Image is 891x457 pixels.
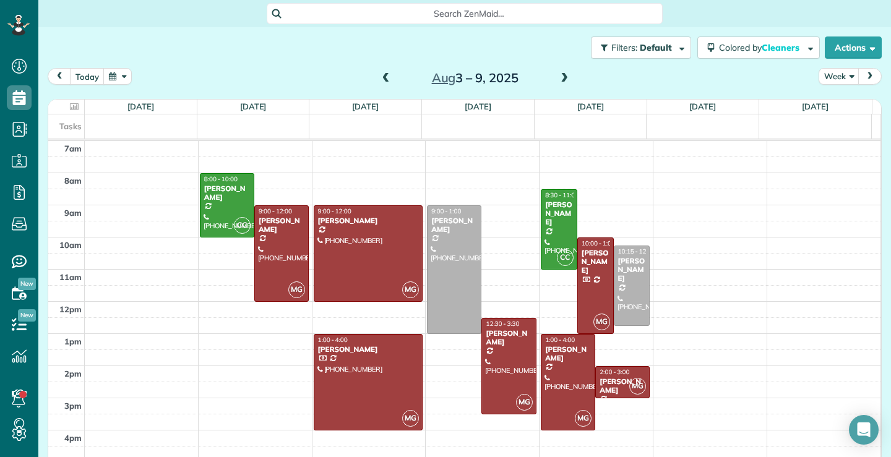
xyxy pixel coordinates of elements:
[64,369,82,378] span: 2pm
[204,175,238,183] span: 8:00 - 10:00
[581,249,610,275] div: [PERSON_NAME]
[64,143,82,153] span: 7am
[258,216,305,234] div: [PERSON_NAME]
[485,329,532,347] div: [PERSON_NAME]
[398,71,553,85] h2: 3 – 9, 2025
[204,184,251,202] div: [PERSON_NAME]
[127,101,154,111] a: [DATE]
[819,68,859,85] button: Week
[431,216,478,234] div: [PERSON_NAME]
[402,410,419,427] span: MG
[288,281,305,298] span: MG
[557,249,574,266] span: CC
[697,36,820,59] button: Colored byCleaners
[234,217,251,234] span: CC
[59,240,82,250] span: 10am
[431,207,461,215] span: 9:00 - 1:00
[585,36,691,59] a: Filters: Default
[629,378,646,395] span: MG
[719,42,804,53] span: Colored by
[611,42,637,53] span: Filters:
[18,278,36,290] span: New
[593,314,610,330] span: MG
[486,320,519,328] span: 12:30 - 3:30
[465,101,491,111] a: [DATE]
[858,68,882,85] button: next
[64,176,82,186] span: 8am
[317,345,419,354] div: [PERSON_NAME]
[64,336,82,346] span: 1pm
[352,101,379,111] a: [DATE]
[618,257,647,283] div: [PERSON_NAME]
[582,239,615,247] span: 10:00 - 1:00
[762,42,801,53] span: Cleaners
[240,101,267,111] a: [DATE]
[59,121,82,131] span: Tasks
[689,101,716,111] a: [DATE]
[48,68,71,85] button: prev
[18,309,36,322] span: New
[259,207,292,215] span: 9:00 - 12:00
[64,208,82,218] span: 9am
[318,207,351,215] span: 9:00 - 12:00
[59,272,82,282] span: 11am
[317,216,419,225] div: [PERSON_NAME]
[545,191,579,199] span: 8:30 - 11:00
[318,336,348,344] span: 1:00 - 4:00
[64,433,82,443] span: 4pm
[59,304,82,314] span: 12pm
[599,377,646,395] div: [PERSON_NAME]
[516,394,533,411] span: MG
[402,281,419,298] span: MG
[64,401,82,411] span: 3pm
[802,101,829,111] a: [DATE]
[544,345,592,363] div: [PERSON_NAME]
[618,247,655,255] span: 10:15 - 12:45
[432,70,456,85] span: Aug
[577,101,604,111] a: [DATE]
[600,368,629,376] span: 2:00 - 3:00
[591,36,691,59] button: Filters: Default
[849,415,879,445] div: Open Intercom Messenger
[640,42,673,53] span: Default
[544,200,574,227] div: [PERSON_NAME]
[825,36,882,59] button: Actions
[70,68,105,85] button: today
[575,410,592,427] span: MG
[545,336,575,344] span: 1:00 - 4:00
